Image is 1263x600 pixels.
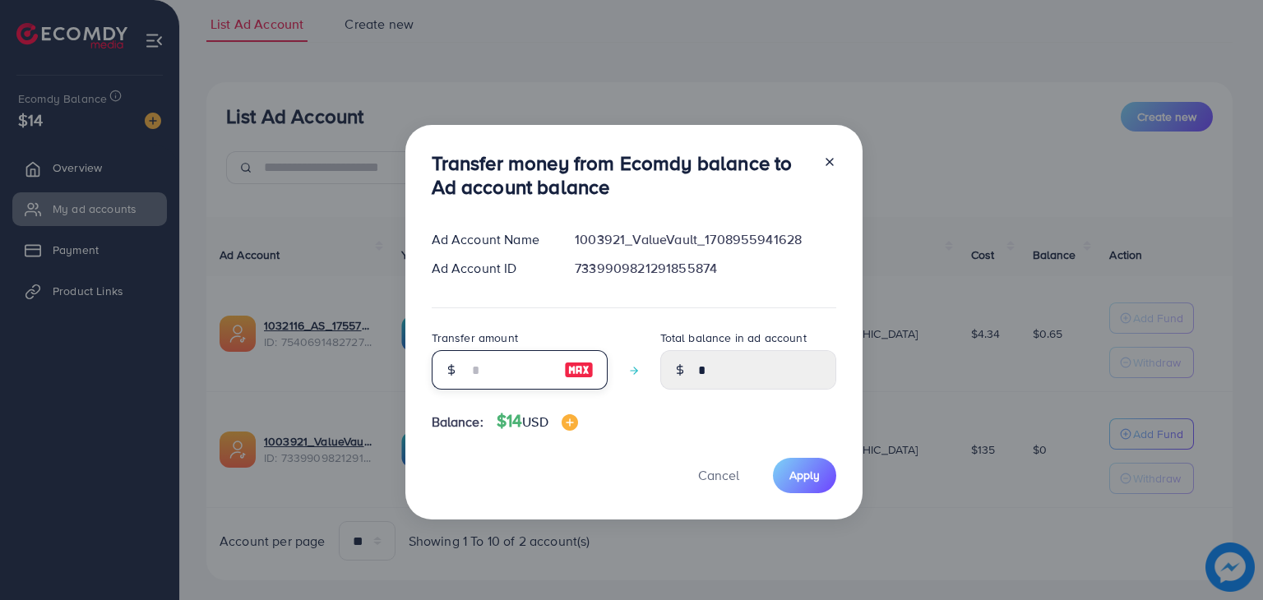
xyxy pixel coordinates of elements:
label: Transfer amount [432,330,518,346]
img: image [562,414,578,431]
span: Balance: [432,413,483,432]
span: Cancel [698,466,739,484]
button: Cancel [678,458,760,493]
div: 7339909821291855874 [562,259,849,278]
button: Apply [773,458,836,493]
h4: $14 [497,411,578,432]
h3: Transfer money from Ecomdy balance to Ad account balance [432,151,810,199]
span: USD [522,413,548,431]
img: image [564,360,594,380]
div: Ad Account ID [419,259,562,278]
label: Total balance in ad account [660,330,807,346]
div: 1003921_ValueVault_1708955941628 [562,230,849,249]
div: Ad Account Name [419,230,562,249]
span: Apply [789,467,820,483]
